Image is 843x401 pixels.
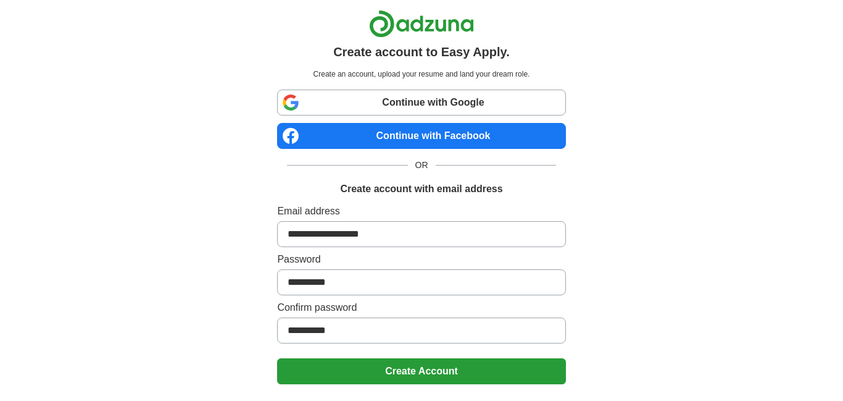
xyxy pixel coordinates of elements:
[277,204,565,219] label: Email address
[277,358,565,384] button: Create Account
[369,10,474,38] img: Adzuna logo
[277,123,565,149] a: Continue with Facebook
[277,252,565,267] label: Password
[333,43,510,61] h1: Create account to Easy Apply.
[277,90,565,116] a: Continue with Google
[280,69,563,80] p: Create an account, upload your resume and land your dream role.
[340,182,502,196] h1: Create account with email address
[408,159,436,172] span: OR
[277,300,565,315] label: Confirm password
